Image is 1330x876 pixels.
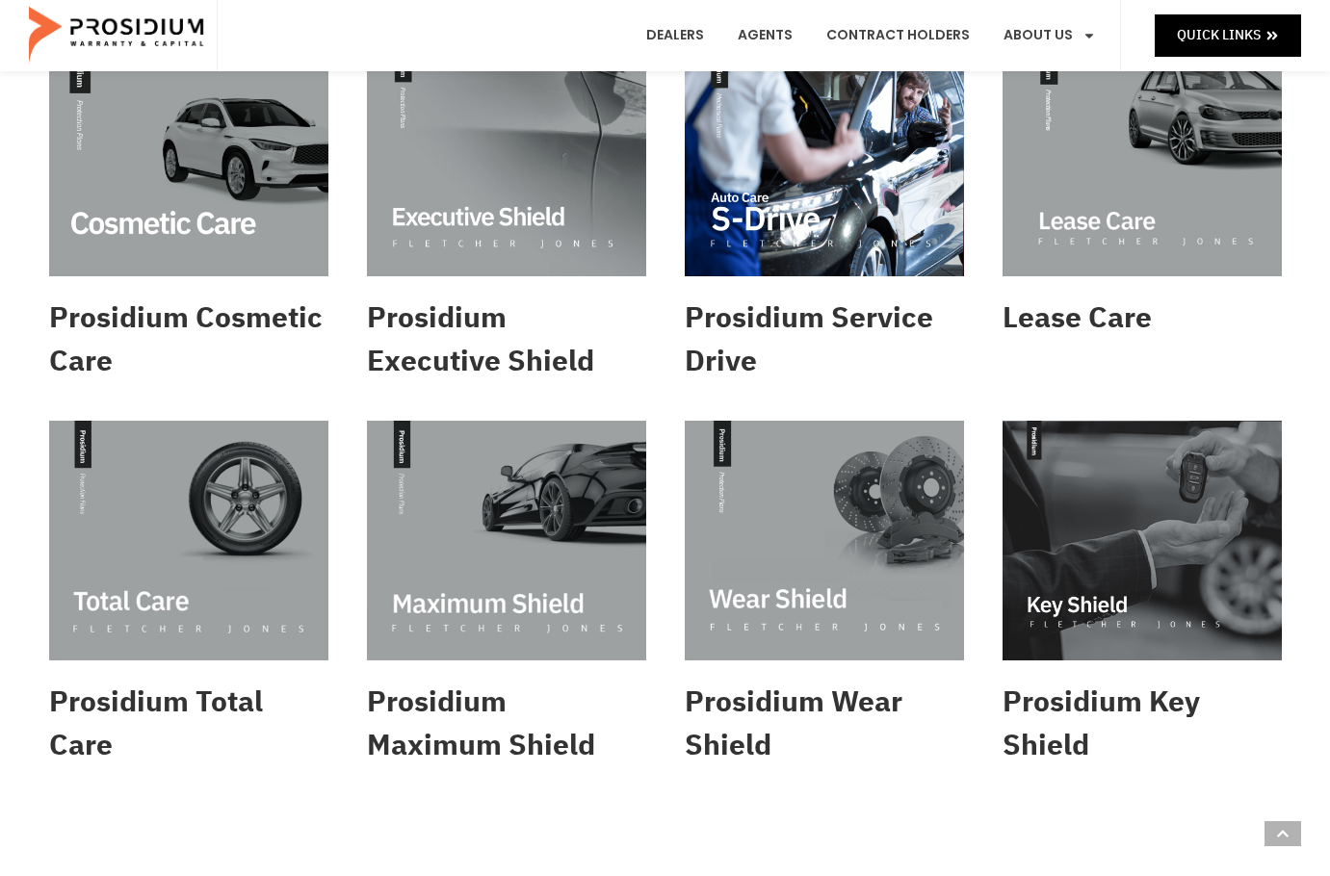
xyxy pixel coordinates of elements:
h2: Prosidium Executive Shield [367,296,646,382]
a: Quick Links [1155,14,1301,56]
h2: Prosidium Key Shield [1003,680,1282,766]
h2: Prosidium Wear Shield [685,680,964,766]
h2: Prosidium Total Care [49,680,328,766]
h2: Prosidium Maximum Shield [367,680,646,766]
h2: Prosidium Service Drive [685,296,964,382]
h2: Prosidium Cosmetic Care [49,296,328,382]
h2: Lease Care [1003,296,1282,339]
span: Quick Links [1177,23,1261,47]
